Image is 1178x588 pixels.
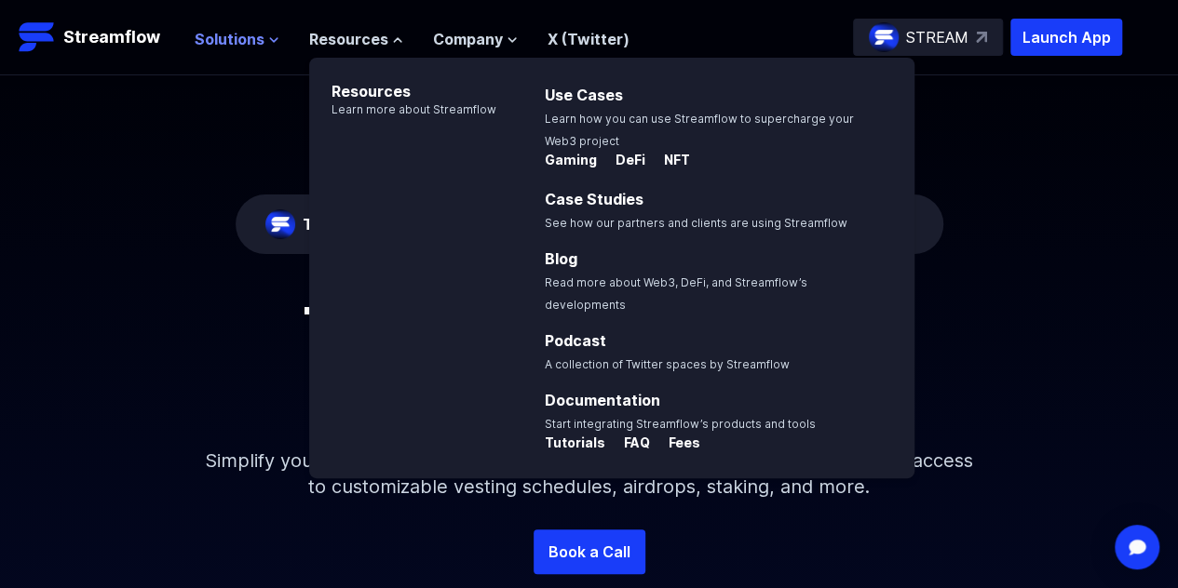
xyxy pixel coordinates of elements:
a: Gaming [545,153,601,171]
h1: Token management infrastructure [170,299,1009,418]
span: See how our partners and clients are using Streamflow [545,216,847,230]
a: Tutorials [545,435,609,454]
span: Read more about Web3, DeFi, and Streamflow’s developments [545,275,807,312]
a: Book a Call [534,529,645,574]
div: Check eligibility and participate in the launch! [303,213,776,235]
p: Resources [309,58,496,102]
p: Learn more about Streamflow [309,102,496,117]
button: Solutions [195,28,279,50]
span: The ticker is STREAM: [303,215,467,234]
a: X (Twitter) [548,30,630,48]
img: top-right-arrow.svg [976,32,987,43]
button: Company [433,28,518,50]
p: Streamflow [63,24,160,50]
img: Streamflow Logo [19,19,56,56]
button: Resources [309,28,403,50]
a: Use Cases [545,86,623,104]
p: DeFi [601,151,645,169]
p: Tutorials [545,434,605,452]
a: Blog [545,249,577,268]
a: NFT [649,153,690,171]
p: Fees [654,434,700,452]
a: STREAM [853,19,1003,56]
p: FAQ [609,434,650,452]
img: streamflow-logo-circle.png [869,22,899,52]
p: Simplify your token distribution with Streamflow's Application and SDK, offering access to custom... [189,418,990,529]
img: streamflow-logo-circle.png [265,209,295,239]
span: Resources [309,28,388,50]
span: Learn how you can use Streamflow to supercharge your Web3 project [545,112,854,148]
p: STREAM [906,26,968,48]
a: FAQ [609,435,654,454]
p: Gaming [545,151,597,169]
span: A collection of Twitter spaces by Streamflow [545,357,790,371]
a: Case Studies [545,190,643,208]
button: Launch App [1010,19,1122,56]
span: Company [433,28,503,50]
span: Start integrating Streamflow’s products and tools [545,417,816,431]
a: DeFi [601,153,649,171]
a: Podcast [545,331,606,350]
a: Streamflow [19,19,176,56]
p: NFT [649,151,690,169]
div: Open Intercom Messenger [1115,525,1159,569]
a: Fees [654,435,700,454]
a: Documentation [545,391,660,409]
span: Solutions [195,28,264,50]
